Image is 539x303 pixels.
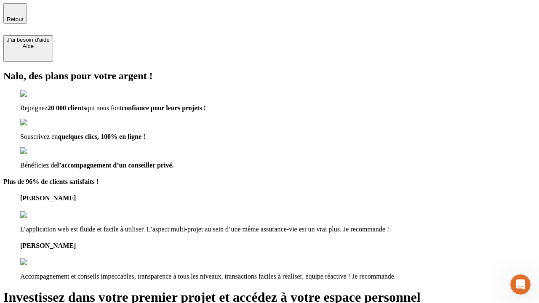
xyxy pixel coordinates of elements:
div: Aide [7,43,50,49]
img: checkmark [20,90,56,98]
button: Retour [3,3,27,24]
h2: Nalo, des plans pour votre argent ! [3,70,536,82]
div: J’ai besoin d'aide [7,37,50,43]
span: Rejoignez [20,104,48,112]
img: checkmark [20,119,56,126]
span: l’accompagnement d’un conseiller privé. [57,162,174,169]
img: reviews stars [20,258,62,266]
span: Bénéficiez de [20,162,57,169]
span: qui nous font [86,104,121,112]
span: Retour [7,16,24,22]
button: J’ai besoin d'aideAide [3,35,53,62]
span: Souscrivez en [20,133,58,140]
span: quelques clics, 100% en ligne ! [58,133,145,140]
h4: [PERSON_NAME] [20,242,536,250]
img: checkmark [20,147,56,155]
h4: [PERSON_NAME] [20,194,536,202]
img: reviews stars [20,211,62,219]
p: L’application web est fluide et facile à utiliser. L’aspect multi-projet au sein d’une même assur... [20,226,536,233]
h4: Plus de 96% de clients satisfaits ! [3,178,536,186]
span: 20 000 clients [48,104,86,112]
p: Accompagnement et conseils impeccables, transparence à tous les niveaux, transactions faciles à r... [20,273,536,280]
iframe: Intercom live chat [510,274,531,295]
span: confiance pour leurs projets ! [122,104,206,112]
